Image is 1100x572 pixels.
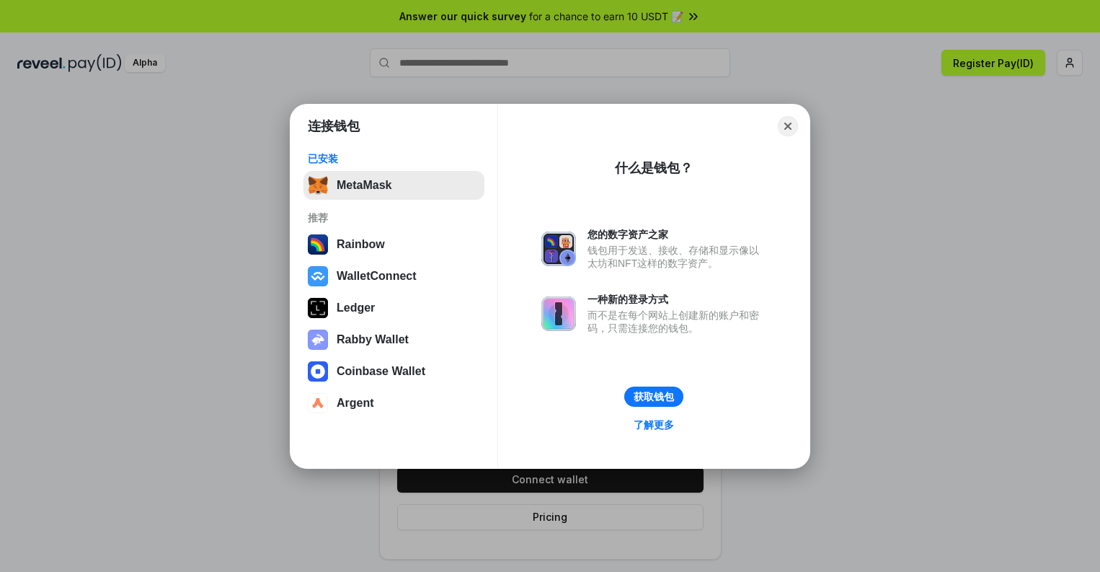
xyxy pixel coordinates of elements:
img: svg+xml,%3Csvg%20fill%3D%22none%22%20height%3D%2233%22%20viewBox%3D%220%200%2035%2033%22%20width%... [308,175,328,195]
div: 钱包用于发送、接收、存储和显示像以太坊和NFT这样的数字资产。 [587,244,766,270]
div: Rabby Wallet [337,333,409,346]
div: WalletConnect [337,270,417,283]
div: 已安装 [308,152,480,165]
a: 了解更多 [625,415,683,434]
img: svg+xml,%3Csvg%20xmlns%3D%22http%3A%2F%2Fwww.w3.org%2F2000%2Fsvg%22%20fill%3D%22none%22%20viewBox... [541,232,576,266]
button: Rainbow [303,230,484,259]
div: Argent [337,397,374,410]
img: svg+xml,%3Csvg%20width%3D%2228%22%20height%3D%2228%22%20viewBox%3D%220%200%2028%2028%22%20fill%3D... [308,361,328,382]
button: Close [778,116,798,136]
div: 什么是钱包？ [615,159,693,177]
img: svg+xml,%3Csvg%20width%3D%2228%22%20height%3D%2228%22%20viewBox%3D%220%200%2028%2028%22%20fill%3D... [308,393,328,413]
h1: 连接钱包 [308,118,360,135]
div: Ledger [337,302,375,314]
div: 一种新的登录方式 [587,293,766,306]
button: 获取钱包 [624,387,683,407]
div: Coinbase Wallet [337,365,425,378]
div: 推荐 [308,211,480,224]
div: 而不是在每个网站上创建新的账户和密码，只需连接您的钱包。 [587,309,766,335]
button: MetaMask [303,171,484,200]
button: WalletConnect [303,262,484,291]
img: svg+xml,%3Csvg%20xmlns%3D%22http%3A%2F%2Fwww.w3.org%2F2000%2Fsvg%22%20width%3D%2228%22%20height%3... [308,298,328,318]
div: 您的数字资产之家 [587,228,766,241]
img: svg+xml,%3Csvg%20width%3D%2228%22%20height%3D%2228%22%20viewBox%3D%220%200%2028%2028%22%20fill%3D... [308,266,328,286]
img: svg+xml,%3Csvg%20xmlns%3D%22http%3A%2F%2Fwww.w3.org%2F2000%2Fsvg%22%20fill%3D%22none%22%20viewBox... [541,296,576,331]
div: 获取钱包 [634,390,674,403]
button: Rabby Wallet [303,325,484,354]
button: Argent [303,389,484,418]
button: Ledger [303,294,484,322]
div: Rainbow [337,238,385,251]
img: svg+xml,%3Csvg%20width%3D%22120%22%20height%3D%22120%22%20viewBox%3D%220%200%20120%20120%22%20fil... [308,234,328,255]
button: Coinbase Wallet [303,357,484,386]
div: MetaMask [337,179,391,192]
div: 了解更多 [634,418,674,431]
img: svg+xml,%3Csvg%20xmlns%3D%22http%3A%2F%2Fwww.w3.org%2F2000%2Fsvg%22%20fill%3D%22none%22%20viewBox... [308,330,328,350]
